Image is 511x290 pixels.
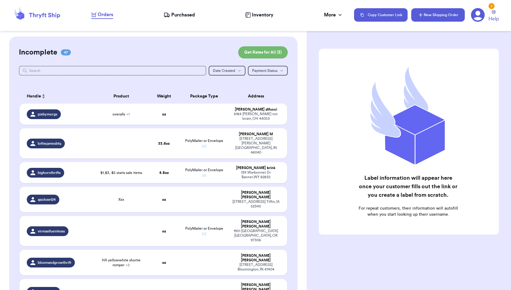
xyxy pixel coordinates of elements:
span: PolyMailer or Envelope ✉️ [185,168,223,177]
button: Copy Customer Link [354,8,408,22]
span: Date Created [213,69,235,72]
th: Product [95,89,148,104]
strong: oz [162,112,166,116]
span: PolyMailer or Envelope ✉️ [185,227,223,236]
span: Handle [27,93,41,100]
span: Orders [98,11,113,18]
div: [STREET_ADDRESS] Bloomington , IN 47404 [232,263,280,272]
div: 1 [488,3,495,9]
span: overalls [113,112,130,117]
th: Weight [148,89,180,104]
div: 1951 [GEOGRAPHIC_DATA] [GEOGRAPHIC_DATA] , OR 97306 [232,229,280,242]
input: Search [19,66,206,76]
span: pixbymorgs [38,112,57,117]
span: ajscloset24 [38,197,56,202]
span: $1,$3, $5 starts sale items [100,170,142,175]
strong: 5.8 oz [159,171,169,175]
strong: oz [162,198,166,201]
span: Xxx [118,197,124,202]
button: New Shipping Order [411,8,465,22]
button: Sort ascending [41,93,46,100]
th: Package Type [180,89,228,104]
a: Help [488,10,499,23]
span: lottiejamesbtq [38,141,61,146]
span: + 1 [126,112,130,116]
a: Purchased [164,11,195,19]
span: Purchased [171,11,195,19]
div: More [324,11,343,19]
a: Orders [91,11,113,19]
h2: Incomplete [19,48,57,57]
span: Inventory [252,11,273,19]
button: Date Created [209,66,245,76]
span: virmasifuentesss [38,229,65,234]
p: For repeat customers, their information will autofill when you start looking up their username. [357,205,459,217]
div: [PERSON_NAME] brink [232,166,280,170]
span: 47 [61,49,71,55]
div: 139 Warbonnet Dr Banner , WY 82832 [232,170,280,179]
a: 1 [471,8,485,22]
div: [PERSON_NAME] M [232,132,280,136]
div: 6184 [PERSON_NAME] run lorain , OH 44053 [232,112,280,121]
strong: oz [162,229,166,233]
div: [STREET_ADDRESS] Tiffin , IA 52340 [232,200,280,209]
span: PolyMailer or Envelope ✉️ [185,139,223,148]
h2: Label information will appear here once your customer fills out the link or you create a label fr... [357,174,459,199]
span: Help [488,15,499,23]
span: Payment Status [252,69,277,72]
button: Get Rates for All (3) [238,46,288,58]
span: HA yellowwhite shortie romper [98,258,144,267]
div: [PERSON_NAME] difucci [232,107,280,112]
div: [PERSON_NAME] [PERSON_NAME] [232,190,280,200]
th: Address [228,89,287,104]
div: [PERSON_NAME] [PERSON_NAME] [232,253,280,263]
button: Payment Status [248,66,288,76]
div: [PERSON_NAME] [PERSON_NAME] [232,220,280,229]
span: bloomandgrowthrift [38,260,71,265]
a: Inventory [245,11,273,19]
span: + 2 [126,263,130,267]
strong: oz [162,261,166,264]
strong: 33.6 oz [158,142,170,145]
div: [STREET_ADDRESS][PERSON_NAME] [GEOGRAPHIC_DATA] , IN 46040 [232,136,280,155]
span: bighornthrifts [38,170,61,175]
